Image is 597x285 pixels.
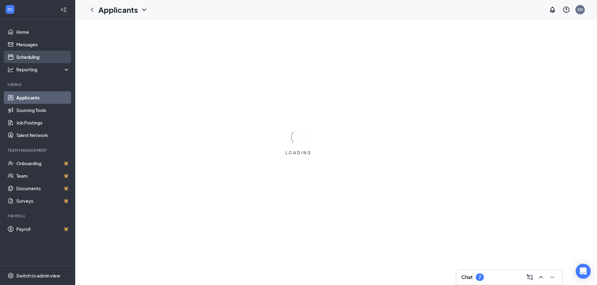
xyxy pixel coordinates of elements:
svg: ChevronDown [140,6,148,13]
div: 7 [479,275,481,280]
a: Applicants [16,91,70,104]
svg: Collapse [60,7,67,13]
div: Payroll [8,213,69,219]
svg: ChevronLeft [88,6,96,13]
a: DocumentsCrown [16,182,70,195]
a: OnboardingCrown [16,157,70,170]
a: Scheduling [16,51,70,63]
svg: Analysis [8,66,14,73]
svg: QuestionInfo [563,6,570,13]
button: ChevronUp [536,272,546,282]
button: Minimize [547,272,557,282]
svg: Settings [8,272,14,279]
div: LOADING [283,150,314,155]
div: SH [578,7,583,12]
a: Sourcing Tools [16,104,70,116]
div: Open Intercom Messenger [576,264,591,279]
a: Job Postings [16,116,70,129]
svg: ComposeMessage [526,273,533,281]
a: Home [16,26,70,38]
h1: Applicants [98,4,138,15]
button: ComposeMessage [525,272,535,282]
div: Reporting [16,66,70,73]
div: Switch to admin view [16,272,60,279]
h3: Chat [461,274,473,281]
svg: Notifications [549,6,556,13]
a: Talent Network [16,129,70,141]
svg: Minimize [548,273,556,281]
a: PayrollCrown [16,223,70,235]
a: TeamCrown [16,170,70,182]
div: Team Management [8,148,69,153]
div: Hiring [8,82,69,87]
svg: WorkstreamLogo [7,6,13,13]
a: Messages [16,38,70,51]
svg: ChevronUp [537,273,545,281]
a: SurveysCrown [16,195,70,207]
